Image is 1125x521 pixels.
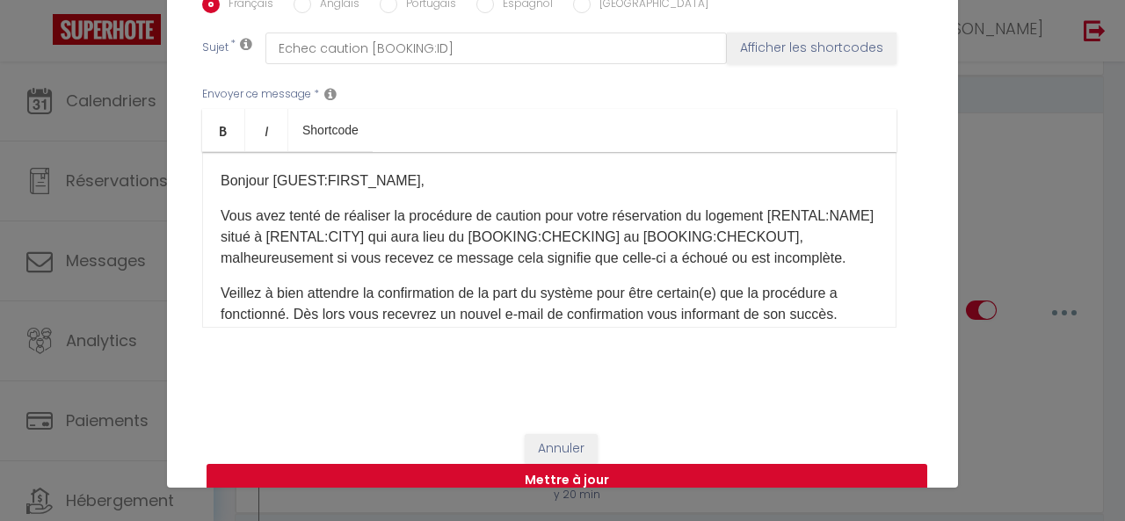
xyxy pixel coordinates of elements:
[324,87,337,101] i: Message
[207,464,927,497] button: Mettre à jour
[240,37,252,51] i: Subject
[288,109,373,151] a: Shortcode
[202,40,229,58] label: Sujet
[221,170,878,192] p: Bonjour [GUEST:FIRST_NAME],
[221,206,878,269] p: Vous avez tenté de réaliser la procédure de caution pour votre réservation du logement [RENTAL:NA...
[245,109,288,151] a: Italic
[202,86,311,103] label: Envoyer ce message
[727,33,896,64] button: Afficher les shortcodes
[525,434,598,464] button: Annuler
[202,109,245,151] a: Bold
[221,283,878,325] p: Veillez à bien attendre ​la confirmation de la part du système pour être certain(e) que la procéd...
